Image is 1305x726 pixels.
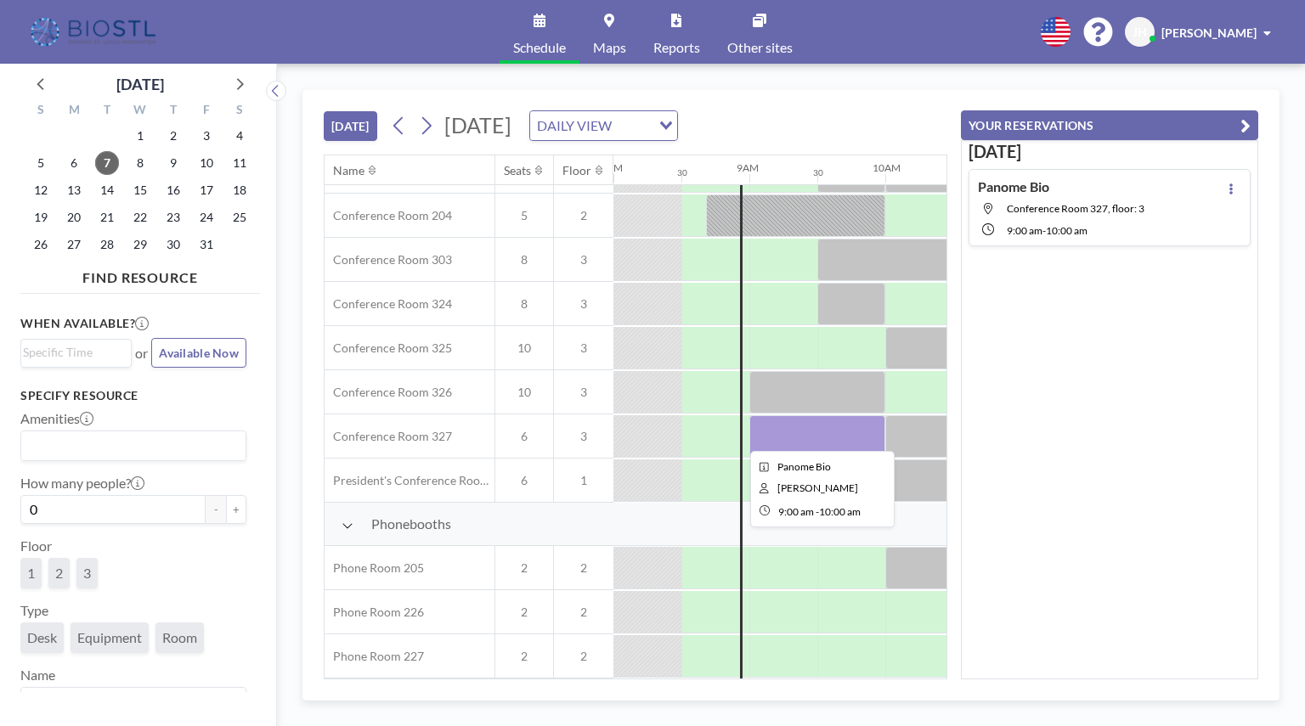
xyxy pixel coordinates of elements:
[554,252,613,267] span: 3
[195,124,218,148] span: Friday, October 3, 2025
[1007,202,1144,215] span: Conference Room 327, floor: 3
[195,151,218,175] span: Friday, October 10, 2025
[27,629,57,645] span: Desk
[58,100,91,122] div: M
[554,649,613,664] span: 2
[444,112,511,138] span: [DATE]
[816,505,819,518] span: -
[495,208,553,223] span: 5
[162,629,197,645] span: Room
[1042,224,1046,237] span: -
[495,385,553,400] span: 10
[21,688,246,717] div: Search for option
[62,178,86,202] span: Monday, October 13, 2025
[617,115,649,137] input: Search for option
[62,205,86,229] span: Monday, October 20, 2025
[534,115,615,137] span: DAILY VIEW
[228,205,251,229] span: Saturday, October 25, 2025
[495,473,553,488] span: 6
[189,100,223,122] div: F
[62,151,86,175] span: Monday, October 6, 2025
[593,41,626,54] span: Maps
[495,429,553,444] span: 6
[325,560,424,576] span: Phone Room 205
[324,111,377,141] button: [DATE]
[161,233,185,256] span: Thursday, October 30, 2025
[325,208,452,223] span: Conference Room 204
[20,537,52,554] label: Floor
[128,124,152,148] span: Wednesday, October 1, 2025
[195,205,218,229] span: Friday, October 24, 2025
[21,340,131,365] div: Search for option
[91,100,124,122] div: T
[161,178,185,202] span: Thursday, October 16, 2025
[228,151,251,175] span: Saturday, October 11, 2025
[23,343,121,362] input: Search for option
[554,560,613,576] span: 2
[562,163,591,178] div: Floor
[25,100,58,122] div: S
[554,208,613,223] span: 2
[128,205,152,229] span: Wednesday, October 22, 2025
[206,495,226,524] button: -
[195,178,218,202] span: Friday, October 17, 2025
[20,410,93,427] label: Amenities
[495,560,553,576] span: 2
[653,41,700,54] span: Reports
[20,602,48,619] label: Type
[737,161,759,174] div: 9AM
[21,431,246,460] div: Search for option
[151,338,246,368] button: Available Now
[95,178,119,202] span: Tuesday, October 14, 2025
[554,296,613,312] span: 3
[27,15,162,49] img: organization-logo
[325,473,494,488] span: President's Conference Room - 109
[969,141,1251,162] h3: [DATE]
[325,252,452,267] span: Conference Room 303
[530,111,677,140] div: Search for option
[161,205,185,229] span: Thursday, October 23, 2025
[23,435,236,457] input: Search for option
[1161,25,1257,40] span: [PERSON_NAME]
[77,629,142,645] span: Equipment
[20,475,144,492] label: How many people?
[325,340,452,356] span: Conference Room 325
[223,100,256,122] div: S
[778,505,814,518] span: 9:00 AM
[777,481,858,494] span: John Hoskins
[371,515,451,532] span: Phonebooths
[159,346,239,360] span: Available Now
[29,233,53,256] span: Sunday, October 26, 2025
[226,495,246,524] button: +
[554,340,613,356] span: 3
[819,505,861,518] span: 10:00 AM
[495,340,553,356] span: 10
[20,667,55,684] label: Name
[156,100,189,122] div: T
[727,41,793,54] span: Other sites
[325,296,452,312] span: Conference Room 324
[128,151,152,175] span: Wednesday, October 8, 2025
[325,385,452,400] span: Conference Room 326
[124,100,157,122] div: W
[29,178,53,202] span: Sunday, October 12, 2025
[325,605,424,620] span: Phone Room 226
[20,262,260,286] h4: FIND RESOURCE
[504,163,531,178] div: Seats
[495,296,553,312] span: 8
[325,649,424,664] span: Phone Room 227
[1007,224,1042,237] span: 9:00 AM
[333,163,364,178] div: Name
[1133,25,1147,40] span: JH
[961,110,1258,140] button: YOUR RESERVATIONS
[228,124,251,148] span: Saturday, October 4, 2025
[513,41,566,54] span: Schedule
[813,167,823,178] div: 30
[495,605,553,620] span: 2
[27,565,35,581] span: 1
[228,178,251,202] span: Saturday, October 18, 2025
[161,151,185,175] span: Thursday, October 9, 2025
[978,178,1049,195] h4: Panome Bio
[161,124,185,148] span: Thursday, October 2, 2025
[29,151,53,175] span: Sunday, October 5, 2025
